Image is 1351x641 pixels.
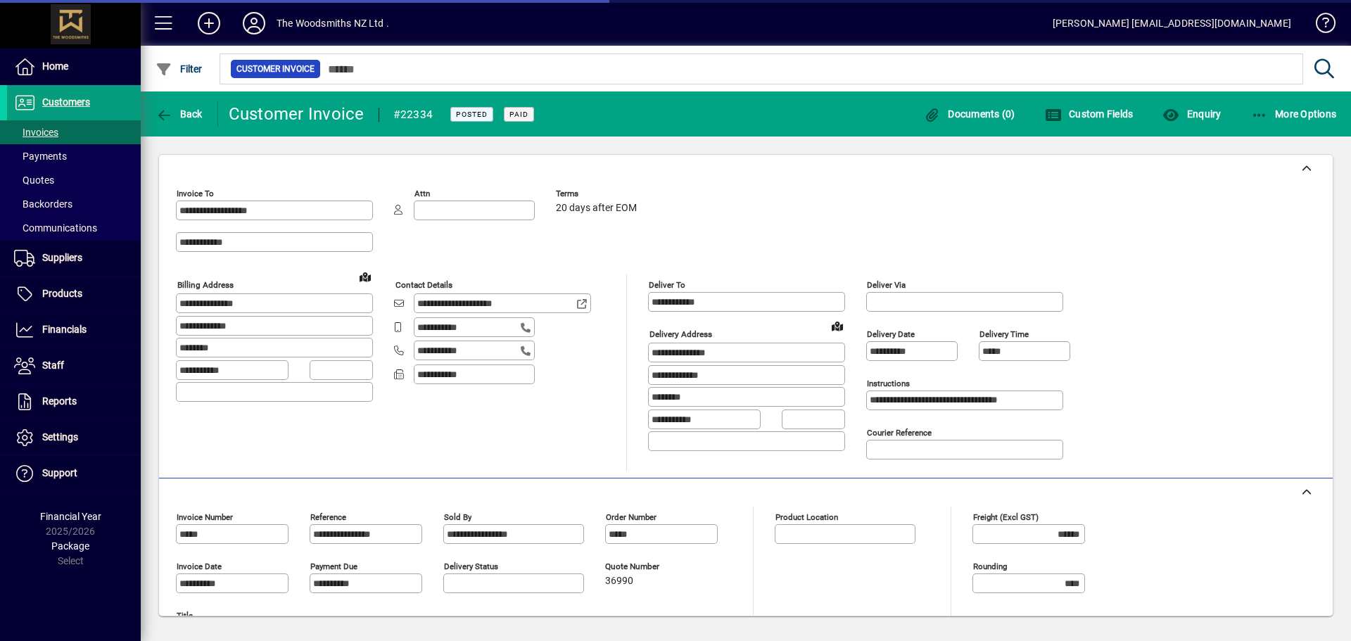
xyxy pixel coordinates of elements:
[414,189,430,198] mat-label: Attn
[1248,101,1340,127] button: More Options
[42,395,77,407] span: Reports
[42,61,68,72] span: Home
[444,512,471,522] mat-label: Sold by
[354,265,376,288] a: View on map
[867,379,910,388] mat-label: Instructions
[867,280,906,290] mat-label: Deliver via
[42,324,87,335] span: Financials
[40,511,101,522] span: Financial Year
[867,329,915,339] mat-label: Delivery date
[509,110,528,119] span: Paid
[156,108,203,120] span: Back
[177,561,222,571] mat-label: Invoice date
[7,49,141,84] a: Home
[393,103,433,126] div: #22334
[14,198,72,210] span: Backorders
[456,110,488,119] span: Posted
[826,315,849,337] a: View on map
[7,168,141,192] a: Quotes
[42,96,90,108] span: Customers
[924,108,1015,120] span: Documents (0)
[1251,108,1337,120] span: More Options
[979,329,1029,339] mat-label: Delivery time
[7,312,141,348] a: Financials
[42,252,82,263] span: Suppliers
[556,203,637,214] span: 20 days after EOM
[920,101,1019,127] button: Documents (0)
[231,11,277,36] button: Profile
[152,101,206,127] button: Back
[310,561,357,571] mat-label: Payment due
[973,561,1007,571] mat-label: Rounding
[152,56,206,82] button: Filter
[606,512,657,522] mat-label: Order number
[7,241,141,276] a: Suppliers
[1305,3,1333,49] a: Knowledge Base
[14,174,54,186] span: Quotes
[229,103,364,125] div: Customer Invoice
[1159,101,1224,127] button: Enquiry
[1045,108,1134,120] span: Custom Fields
[156,63,203,75] span: Filter
[14,222,97,234] span: Communications
[14,151,67,162] span: Payments
[310,512,346,522] mat-label: Reference
[236,62,315,76] span: Customer Invoice
[7,120,141,144] a: Invoices
[605,576,633,587] span: 36990
[556,189,640,198] span: Terms
[1162,108,1221,120] span: Enquiry
[7,384,141,419] a: Reports
[1053,12,1291,34] div: [PERSON_NAME] [EMAIL_ADDRESS][DOMAIN_NAME]
[14,127,58,138] span: Invoices
[7,192,141,216] a: Backorders
[177,512,233,522] mat-label: Invoice number
[51,540,89,552] span: Package
[7,277,141,312] a: Products
[177,189,214,198] mat-label: Invoice To
[7,216,141,240] a: Communications
[444,561,498,571] mat-label: Delivery status
[973,512,1039,522] mat-label: Freight (excl GST)
[649,280,685,290] mat-label: Deliver To
[1041,101,1137,127] button: Custom Fields
[7,144,141,168] a: Payments
[605,562,690,571] span: Quote number
[186,11,231,36] button: Add
[42,431,78,443] span: Settings
[7,456,141,491] a: Support
[42,288,82,299] span: Products
[42,360,64,371] span: Staff
[867,428,932,438] mat-label: Courier Reference
[7,348,141,383] a: Staff
[277,12,389,34] div: The Woodsmiths NZ Ltd .
[141,101,218,127] app-page-header-button: Back
[177,611,193,621] mat-label: Title
[775,512,838,522] mat-label: Product location
[7,420,141,455] a: Settings
[42,467,77,478] span: Support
